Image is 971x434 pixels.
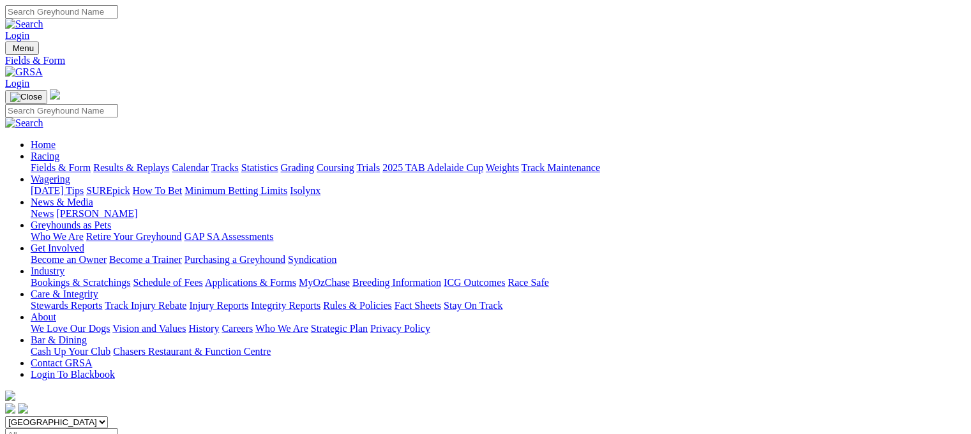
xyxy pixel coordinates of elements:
[31,231,966,243] div: Greyhounds as Pets
[486,162,519,173] a: Weights
[112,323,186,334] a: Vision and Values
[31,185,966,197] div: Wagering
[31,277,130,288] a: Bookings & Scratchings
[444,277,505,288] a: ICG Outcomes
[5,90,47,104] button: Toggle navigation
[31,323,966,334] div: About
[290,185,320,196] a: Isolynx
[31,197,93,207] a: News & Media
[5,391,15,401] img: logo-grsa-white.png
[109,254,182,265] a: Become a Trainer
[31,277,966,288] div: Industry
[5,117,43,129] img: Search
[86,185,130,196] a: SUREpick
[133,277,202,288] a: Schedule of Fees
[31,231,84,242] a: Who We Are
[31,174,70,184] a: Wagering
[31,162,966,174] div: Racing
[31,151,59,161] a: Racing
[522,162,600,173] a: Track Maintenance
[241,162,278,173] a: Statistics
[188,323,219,334] a: History
[5,30,29,41] a: Login
[31,254,107,265] a: Become an Owner
[50,89,60,100] img: logo-grsa-white.png
[86,231,182,242] a: Retire Your Greyhound
[288,254,336,265] a: Syndication
[31,162,91,173] a: Fields & Form
[382,162,483,173] a: 2025 TAB Adelaide Cup
[172,162,209,173] a: Calendar
[508,277,548,288] a: Race Safe
[317,162,354,173] a: Coursing
[184,185,287,196] a: Minimum Betting Limits
[31,220,111,230] a: Greyhounds as Pets
[13,43,34,53] span: Menu
[31,346,966,357] div: Bar & Dining
[370,323,430,334] a: Privacy Policy
[299,277,350,288] a: MyOzChase
[5,5,118,19] input: Search
[31,243,84,253] a: Get Involved
[10,92,42,102] img: Close
[311,323,368,334] a: Strategic Plan
[31,208,54,219] a: News
[211,162,239,173] a: Tracks
[31,323,110,334] a: We Love Our Dogs
[5,78,29,89] a: Login
[184,231,274,242] a: GAP SA Assessments
[31,357,92,368] a: Contact GRSA
[113,346,271,357] a: Chasers Restaurant & Function Centre
[5,66,43,78] img: GRSA
[31,139,56,150] a: Home
[133,185,183,196] a: How To Bet
[31,254,966,266] div: Get Involved
[31,369,115,380] a: Login To Blackbook
[395,300,441,311] a: Fact Sheets
[31,300,966,311] div: Care & Integrity
[5,55,966,66] a: Fields & Form
[31,311,56,322] a: About
[93,162,169,173] a: Results & Replays
[31,346,110,357] a: Cash Up Your Club
[222,323,253,334] a: Careers
[5,41,39,55] button: Toggle navigation
[255,323,308,334] a: Who We Are
[56,208,137,219] a: [PERSON_NAME]
[31,185,84,196] a: [DATE] Tips
[251,300,320,311] a: Integrity Reports
[444,300,502,311] a: Stay On Track
[5,403,15,414] img: facebook.svg
[205,277,296,288] a: Applications & Forms
[189,300,248,311] a: Injury Reports
[356,162,380,173] a: Trials
[281,162,314,173] a: Grading
[31,334,87,345] a: Bar & Dining
[323,300,392,311] a: Rules & Policies
[18,403,28,414] img: twitter.svg
[31,300,102,311] a: Stewards Reports
[105,300,186,311] a: Track Injury Rebate
[31,266,64,276] a: Industry
[184,254,285,265] a: Purchasing a Greyhound
[352,277,441,288] a: Breeding Information
[31,288,98,299] a: Care & Integrity
[5,104,118,117] input: Search
[5,19,43,30] img: Search
[31,208,966,220] div: News & Media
